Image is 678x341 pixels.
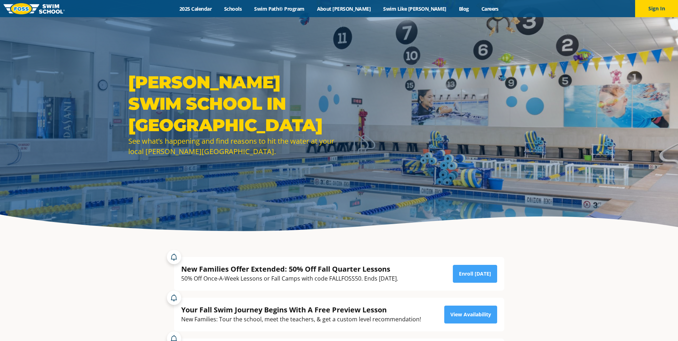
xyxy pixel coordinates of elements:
a: Careers [475,5,505,12]
img: FOSS Swim School Logo [4,3,65,14]
div: Your Fall Swim Journey Begins With A Free Preview Lesson [181,305,421,315]
a: View Availability [444,306,497,323]
a: 2025 Calendar [173,5,218,12]
div: New Families: Tour the school, meet the teachers, & get a custom level recommendation! [181,315,421,324]
div: New Families Offer Extended: 50% Off Fall Quarter Lessons [181,264,398,274]
a: Swim Path® Program [248,5,311,12]
a: Swim Like [PERSON_NAME] [377,5,453,12]
div: See what’s happening and find reasons to hit the water at your local [PERSON_NAME][GEOGRAPHIC_DATA]. [128,136,336,157]
h1: [PERSON_NAME] Swim School in [GEOGRAPHIC_DATA] [128,71,336,136]
a: About [PERSON_NAME] [311,5,377,12]
a: Blog [452,5,475,12]
div: 50% Off Once-A-Week Lessons or Fall Camps with code FALLFOSS50. Ends [DATE]. [181,274,398,283]
a: Enroll [DATE] [453,265,497,283]
a: Schools [218,5,248,12]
